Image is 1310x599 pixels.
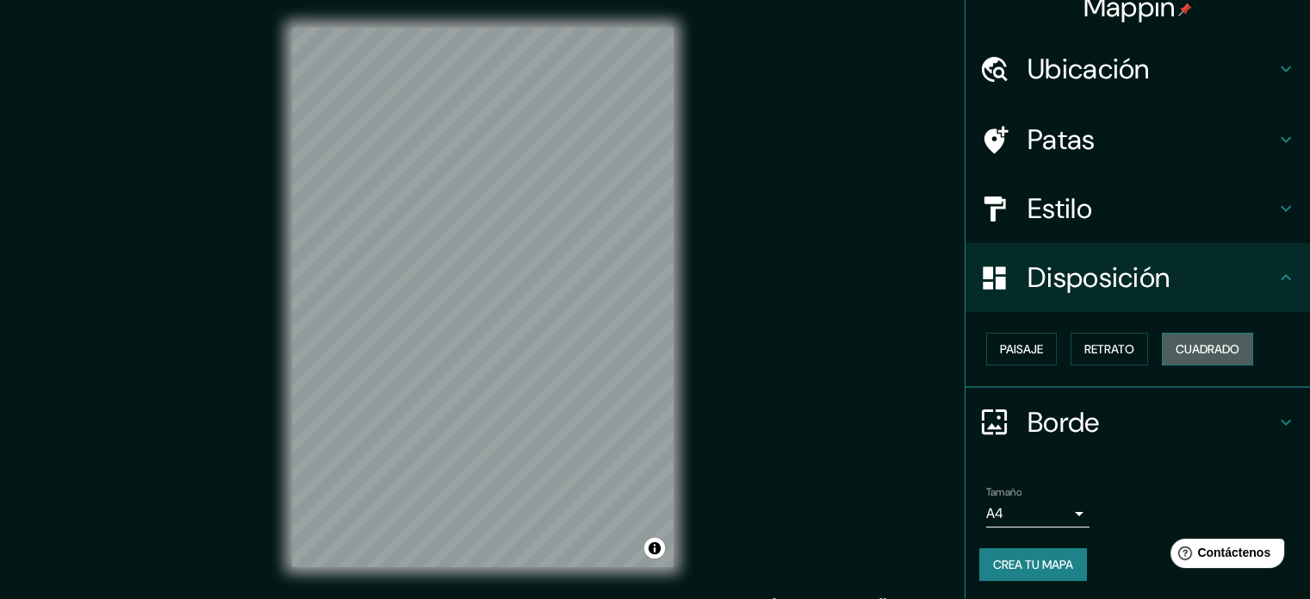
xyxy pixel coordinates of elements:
[1028,259,1170,296] font: Disposición
[292,28,674,567] canvas: Mapa
[993,557,1073,572] font: Crea tu mapa
[1071,333,1148,365] button: Retrato
[986,500,1090,527] div: A4
[965,34,1310,103] div: Ubicación
[986,504,1003,522] font: A4
[965,105,1310,174] div: Patas
[1162,333,1253,365] button: Cuadrado
[979,548,1087,581] button: Crea tu mapa
[1000,341,1043,357] font: Paisaje
[1028,190,1092,227] font: Estilo
[965,388,1310,457] div: Borde
[644,538,665,558] button: Activar o desactivar atribución
[1028,404,1100,440] font: Borde
[1028,122,1096,158] font: Patas
[1028,51,1150,87] font: Ubicación
[965,174,1310,243] div: Estilo
[1178,3,1192,16] img: pin-icon.png
[986,333,1057,365] button: Paisaje
[986,485,1021,499] font: Tamaño
[965,243,1310,312] div: Disposición
[1157,532,1291,580] iframe: Lanzador de widgets de ayuda
[1176,341,1239,357] font: Cuadrado
[1084,341,1134,357] font: Retrato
